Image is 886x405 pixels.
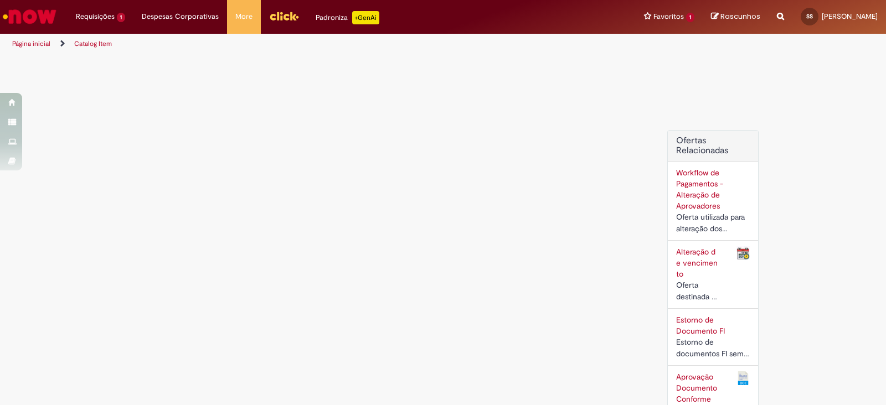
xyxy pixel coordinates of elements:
[1,6,58,28] img: ServiceNow
[8,34,583,54] ul: Trilhas de página
[12,39,50,48] a: Página inicial
[676,247,718,279] a: Alteração de vencimento
[806,13,813,20] span: SS
[720,11,760,22] span: Rascunhos
[76,11,115,22] span: Requisições
[142,11,219,22] span: Despesas Corporativas
[676,315,725,336] a: Estorno de Documento FI
[676,211,750,235] div: Oferta utilizada para alteração dos aprovadores cadastrados no workflow de documentos a pagar.
[676,136,750,155] h2: Ofertas Relacionadas
[352,11,379,24] p: +GenAi
[676,279,720,303] div: Oferta destinada à alteração de data de pagamento
[653,11,684,22] span: Favoritos
[269,8,299,24] img: click_logo_yellow_360x200.png
[822,12,878,21] span: [PERSON_NAME]
[316,11,379,24] div: Padroniza
[686,13,694,22] span: 1
[736,371,750,385] img: Aprovação Documento Conforme DAG
[117,13,125,22] span: 1
[736,246,750,259] img: Alteração de vencimento
[235,11,253,22] span: More
[676,168,723,211] a: Workflow de Pagamentos - Alteração de Aprovadores
[74,39,112,48] a: Catalog Item
[711,12,760,22] a: Rascunhos
[676,336,750,360] div: Estorno de documentos FI sem partidas compensadas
